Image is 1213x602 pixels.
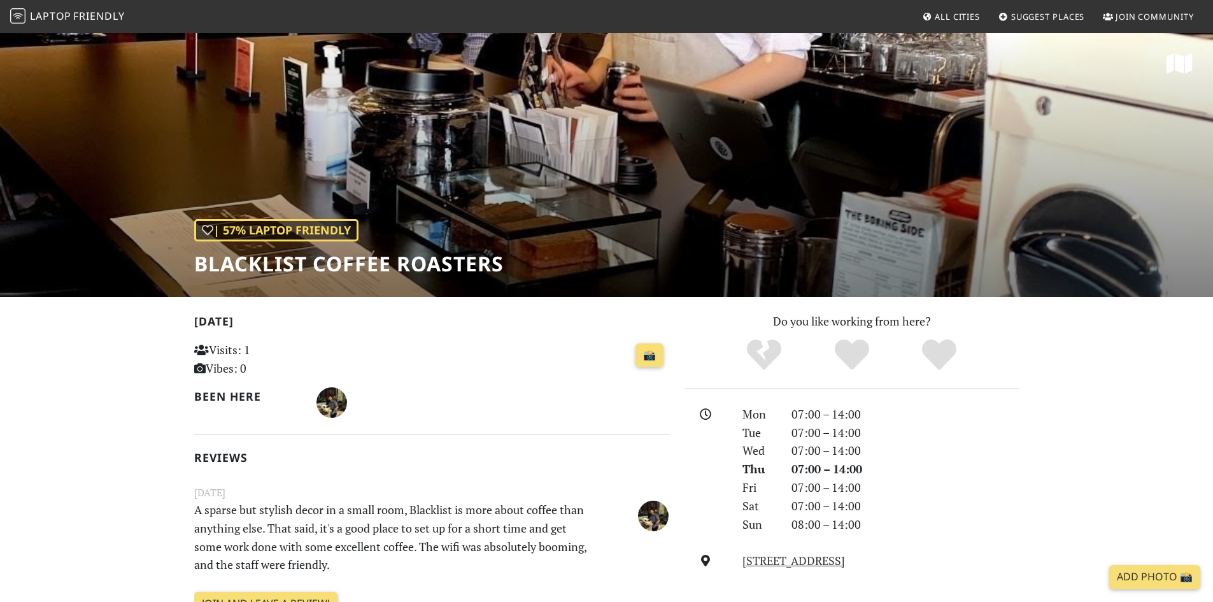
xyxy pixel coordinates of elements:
div: Sun [735,515,783,534]
p: A sparse but stylish decor in a small room, Blacklist is more about coffee than anything else. Th... [187,501,595,574]
a: Add Photo 📸 [1109,565,1200,589]
div: 07:00 – 14:00 [784,441,1027,460]
span: Friendly [73,9,124,23]
div: 07:00 – 14:00 [784,478,1027,497]
span: Join Community [1116,11,1194,22]
span: Nigel Earnshaw [316,394,347,409]
div: Thu [735,460,783,478]
div: 07:00 – 14:00 [784,405,1027,424]
h1: Blacklist Coffee Roasters [194,252,504,276]
div: Yes [808,338,896,373]
div: 07:00 – 14:00 [784,460,1027,478]
small: [DATE] [187,485,677,501]
a: LaptopFriendly LaptopFriendly [10,6,125,28]
span: Suggest Places [1011,11,1085,22]
h2: Been here [194,390,302,403]
img: LaptopFriendly [10,8,25,24]
div: Tue [735,424,783,442]
span: Nigel Earnshaw [638,506,669,522]
p: Visits: 1 Vibes: 0 [194,341,343,378]
div: Sat [735,497,783,515]
span: All Cities [935,11,980,22]
a: 📸 [635,343,663,368]
a: Join Community [1098,5,1199,28]
div: 07:00 – 14:00 [784,424,1027,442]
div: Definitely! [895,338,983,373]
img: 2376-nigel.jpg [638,501,669,531]
div: 08:00 – 14:00 [784,515,1027,534]
div: Mon [735,405,783,424]
div: Wed [735,441,783,460]
a: [STREET_ADDRESS] [742,553,845,568]
a: All Cities [917,5,985,28]
div: Fri [735,478,783,497]
a: Suggest Places [993,5,1090,28]
img: 2376-nigel.jpg [316,387,347,418]
h2: [DATE] [194,315,669,333]
span: Laptop [30,9,71,23]
div: No [720,338,808,373]
div: 07:00 – 14:00 [784,497,1027,515]
p: Do you like working from here? [685,312,1019,331]
h2: Reviews [194,451,669,464]
div: | 57% Laptop Friendly [194,219,358,241]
